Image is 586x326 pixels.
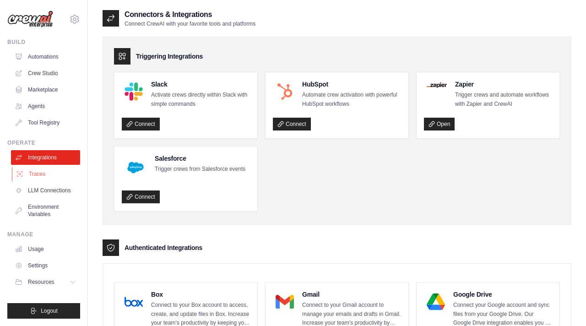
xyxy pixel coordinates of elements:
h4: Gmail [302,290,401,299]
h3: Authenticated Integrations [125,243,202,252]
a: Tool Registry [11,115,80,130]
h4: Box [151,290,250,299]
button: Logout [7,303,80,319]
a: Usage [11,242,80,256]
a: Automations [11,49,80,64]
img: Box Logo [125,293,143,311]
img: Zapier Logo [427,82,447,88]
div: Operate [7,139,80,147]
a: Marketplace [11,82,80,97]
p: Activate crews directly within Slack with simple commands [151,91,250,109]
a: Connect [273,118,311,130]
h4: HubSpot [302,80,401,89]
p: Trigger crews from Salesforce events [155,165,245,174]
img: Google Drive Logo [427,293,445,311]
h3: Triggering Integrations [136,52,203,61]
div: Build [7,38,80,46]
img: HubSpot Logo [276,82,294,101]
p: Trigger crews and automate workflows with Zapier and CrewAI [455,91,552,109]
a: Open [424,118,455,130]
h4: Zapier [455,80,552,89]
img: Logo [7,11,53,28]
img: Gmail Logo [276,293,294,311]
a: Crew Studio [11,66,80,81]
p: Automate crew activation with powerful HubSpot workflows [302,91,401,109]
img: Salesforce Logo [125,157,146,179]
a: Settings [11,258,80,273]
h4: Slack [151,80,250,89]
h4: Salesforce [155,154,245,163]
img: Slack Logo [125,82,143,101]
h4: Google Drive [453,290,552,299]
a: Connect [122,118,160,130]
span: Resources [28,278,54,286]
div: Manage [7,231,80,238]
a: Agents [11,99,80,114]
a: Integrations [11,150,80,165]
button: Resources [11,275,80,289]
a: Connect [122,190,160,203]
a: Environment Variables [11,200,80,222]
span: Logout [41,307,58,315]
p: Connect CrewAI with your favorite tools and platforms [125,20,255,27]
a: LLM Connections [11,183,80,198]
h2: Connectors & Integrations [125,9,255,20]
a: Traces [12,167,81,181]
